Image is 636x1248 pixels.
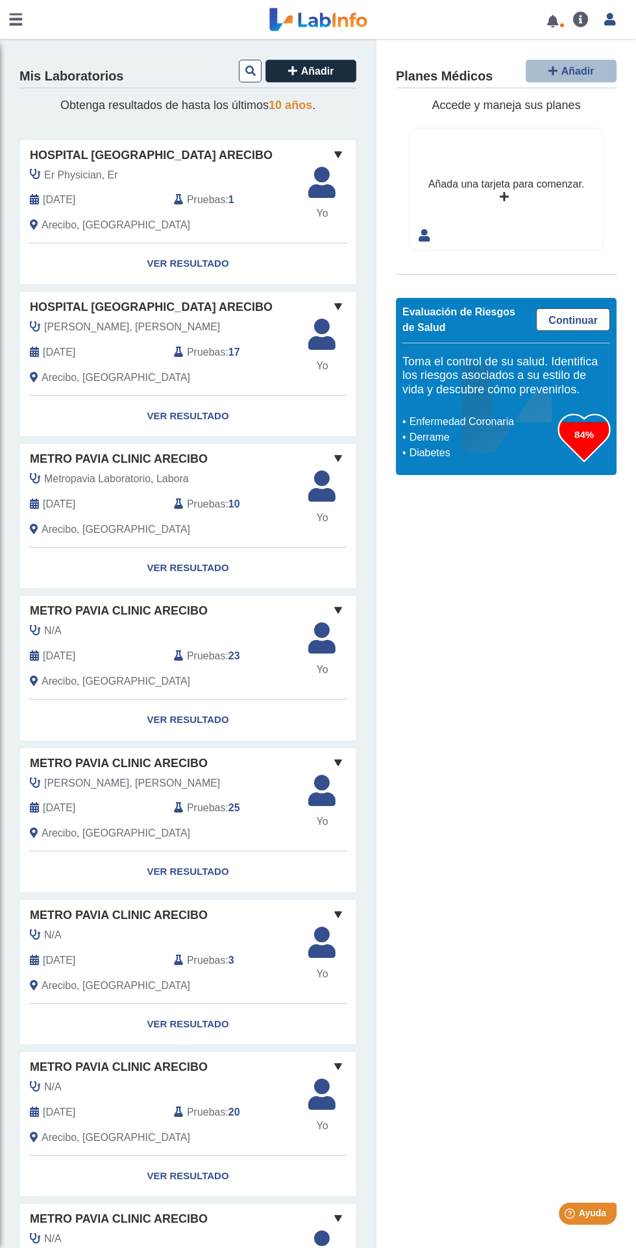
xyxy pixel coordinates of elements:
[42,978,190,994] span: Arecibo, PR
[228,1107,240,1118] b: 20
[44,927,62,943] span: N/A
[164,345,308,360] div: :
[30,1210,208,1228] span: Metro Pavia Clinic Arecibo
[20,243,356,284] a: Ver Resultado
[187,345,225,360] span: Pruebas
[561,66,594,77] span: Añadir
[19,69,123,84] h4: Mis Laboratorios
[526,60,617,82] button: Añadir
[269,99,312,112] span: 10 años
[20,548,356,589] a: Ver Resultado
[406,445,558,461] li: Diabetes
[228,955,234,966] b: 3
[20,1156,356,1197] a: Ver Resultado
[44,1231,62,1247] span: N/A
[300,662,343,678] span: Yo
[164,800,308,816] div: :
[30,755,208,772] span: Metro Pavia Clinic Arecibo
[42,217,190,233] span: Arecibo, PR
[44,776,220,791] span: Santiago Delgado, Judianys
[558,426,610,443] h3: 84%
[42,826,190,841] span: Arecibo, PR
[30,1058,208,1076] span: Metro Pavia Clinic Arecibo
[42,1130,190,1145] span: Arecibo, PR
[187,800,225,816] span: Pruebas
[402,306,515,333] span: Evaluación de Riesgos de Salud
[60,99,315,112] span: Obtenga resultados de hasta los últimos .
[43,496,75,512] span: 2025-09-02
[228,802,240,813] b: 25
[228,347,240,358] b: 17
[20,851,356,892] a: Ver Resultado
[43,192,75,208] span: 2025-09-16
[30,299,273,316] span: Hospital [GEOGRAPHIC_DATA] Arecibo
[20,1004,356,1045] a: Ver Resultado
[520,1197,622,1234] iframe: Help widget launcher
[300,1118,343,1134] span: Yo
[30,907,208,924] span: Metro Pavia Clinic Arecibo
[42,674,190,689] span: Arecibo, PR
[536,308,610,331] a: Continuar
[396,69,493,84] h4: Planes Médicos
[44,319,220,335] span: Santiago Cardenas, Vanessa
[42,370,190,385] span: Arecibo, PR
[44,471,189,487] span: Metropavia Laboratorio, Labora
[300,966,343,982] span: Yo
[428,177,584,192] div: Añada una tarjeta para comenzar.
[187,1105,225,1120] span: Pruebas
[42,522,190,537] span: Arecibo, PR
[301,66,334,77] span: Añadir
[228,650,240,661] b: 23
[44,1079,62,1095] span: N/A
[30,602,208,620] span: Metro Pavia Clinic Arecibo
[164,496,308,512] div: :
[164,1105,308,1120] div: :
[30,450,208,468] span: Metro Pavia Clinic Arecibo
[187,953,225,968] span: Pruebas
[20,700,356,740] a: Ver Resultado
[164,953,308,968] div: :
[406,414,558,430] li: Enfermedad Coronaria
[187,648,225,664] span: Pruebas
[265,60,356,82] button: Añadir
[164,192,308,208] div: :
[44,623,62,639] span: N/A
[43,1105,75,1120] span: 2024-08-16
[20,396,356,437] a: Ver Resultado
[300,814,343,829] span: Yo
[187,496,225,512] span: Pruebas
[44,167,117,183] span: Er Physician, Er
[300,510,343,526] span: Yo
[43,345,75,360] span: 2025-09-15
[187,192,225,208] span: Pruebas
[406,430,558,445] li: Derrame
[300,358,343,374] span: Yo
[164,648,308,664] div: :
[43,953,75,968] span: 2024-10-18
[43,800,75,816] span: 2025-01-09
[548,315,598,326] span: Continuar
[432,99,580,112] span: Accede y maneja sus planes
[228,194,234,205] b: 1
[43,648,75,664] span: 2025-04-09
[300,206,343,221] span: Yo
[228,498,240,509] b: 10
[402,355,610,397] h5: Toma el control de su salud. Identifica los riesgos asociados a su estilo de vida y descubre cómo...
[30,147,273,164] span: Hospital [GEOGRAPHIC_DATA] Arecibo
